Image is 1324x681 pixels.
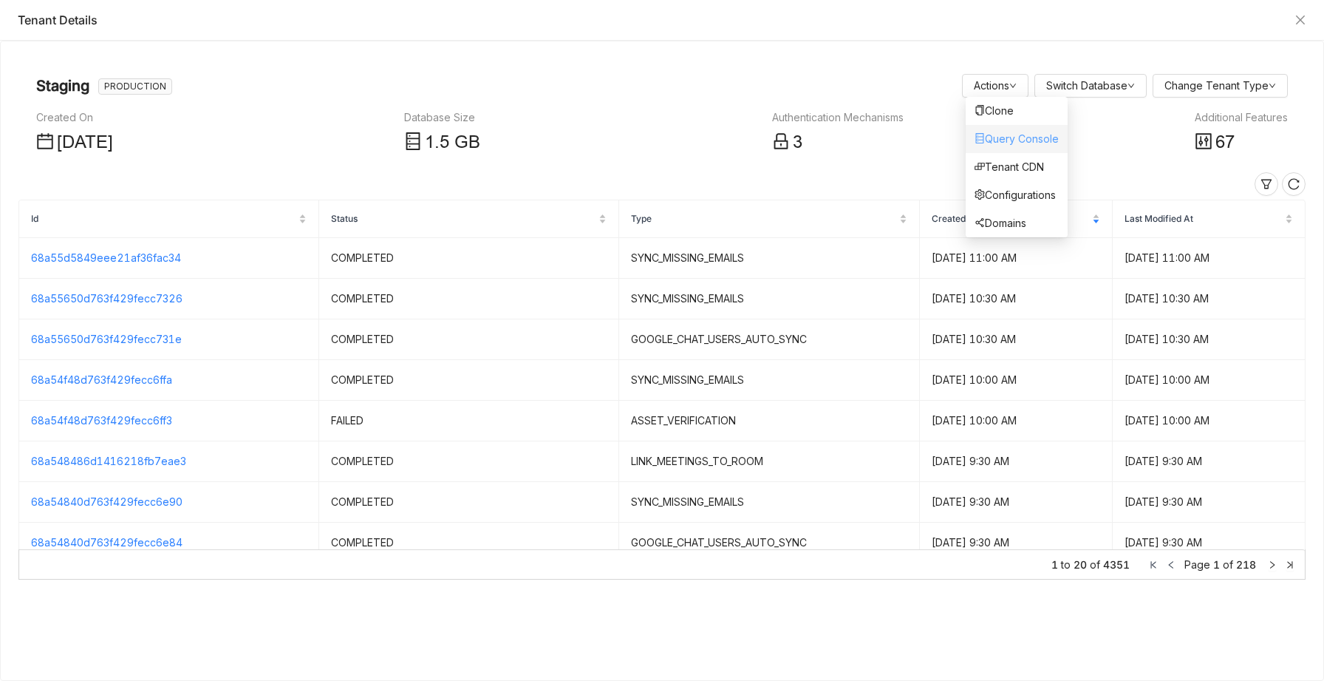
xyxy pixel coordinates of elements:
[619,523,919,563] td: GOOGLE_CHAT_USERS_AUTO_SYNC
[404,109,480,126] div: Database Size
[1113,279,1306,319] td: [DATE] 10:30 AM
[1215,132,1235,152] span: 67
[1074,557,1087,573] span: 20
[1103,557,1130,573] span: 4351
[1113,360,1306,401] td: [DATE] 10:00 AM
[1184,558,1210,571] span: Page
[319,401,619,441] td: FAILED
[619,360,919,401] td: SYNC_MISSING_EMAILS
[319,482,619,523] td: COMPLETED
[98,78,172,95] nz-tag: PRODUCTION
[31,414,172,427] a: 68a54f48d763f429fecc6ff3
[920,441,1113,482] td: [DATE] 9:30 AM
[772,109,904,126] div: Authentication Mechanisms
[1223,558,1233,571] span: of
[619,401,919,441] td: ASSET_VERIFICATION
[1113,238,1306,279] td: [DATE] 11:00 AM
[920,401,1113,441] td: [DATE] 10:00 AM
[975,217,1026,229] a: Domains
[1113,523,1306,563] td: [DATE] 9:30 AM
[920,360,1113,401] td: [DATE] 10:00 AM
[1046,79,1135,92] a: Switch Database
[1153,74,1288,98] button: Change Tenant Type
[31,333,182,345] a: 68a55650d763f429fecc731e
[1113,401,1306,441] td: [DATE] 10:00 AM
[1213,558,1220,571] span: 1
[1051,557,1058,573] span: 1
[920,238,1113,279] td: [DATE] 11:00 AM
[319,523,619,563] td: COMPLETED
[920,523,1113,563] td: [DATE] 9:30 AM
[974,79,1017,92] a: Actions
[31,495,182,508] a: 68a54840d763f429fecc6e90
[920,319,1113,360] td: [DATE] 10:30 AM
[920,482,1113,523] td: [DATE] 9:30 AM
[1113,482,1306,523] td: [DATE] 9:30 AM
[975,189,1056,201] a: Configurations
[920,279,1113,319] td: [DATE] 10:30 AM
[36,109,113,126] div: Created On
[1294,14,1306,26] button: Close
[425,132,434,152] span: 1
[619,441,919,482] td: LINK_MEETINGS_TO_ROOM
[434,132,480,152] span: .5 GB
[31,373,172,386] a: 68a54f48d763f429fecc6ffa
[319,238,619,279] td: COMPLETED
[1061,557,1071,573] span: to
[319,360,619,401] td: COMPLETED
[1195,109,1288,126] div: Additional Features
[319,319,619,360] td: COMPLETED
[975,104,1014,117] a: Clone
[1236,558,1256,571] span: 218
[619,238,919,279] td: SYNC_MISSING_EMAILS
[31,251,181,264] a: 68a55d5849eee21af36fac34
[18,12,1287,28] div: Tenant Details
[31,536,182,549] a: 68a54840d763f429fecc6e84
[619,279,919,319] td: SYNC_MISSING_EMAILS
[619,482,919,523] td: SYNC_MISSING_EMAILS
[1164,79,1276,92] a: Change Tenant Type
[319,441,619,482] td: COMPLETED
[619,319,919,360] td: GOOGLE_CHAT_USERS_AUTO_SYNC
[31,455,186,467] a: 68a548486d1416218fb7eae3
[36,74,89,98] nz-page-header-title: Staging
[1113,319,1306,360] td: [DATE] 10:30 AM
[31,292,182,305] a: 68a55650d763f429fecc7326
[57,132,113,152] span: [DATE]
[1113,441,1306,482] td: [DATE] 9:30 AM
[793,132,802,152] span: 3
[1090,557,1100,573] span: of
[319,279,619,319] td: COMPLETED
[975,132,1059,145] a: Query Console
[1034,74,1147,98] button: Switch Database
[962,74,1028,98] button: Actions
[975,160,1044,173] a: Tenant CDN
